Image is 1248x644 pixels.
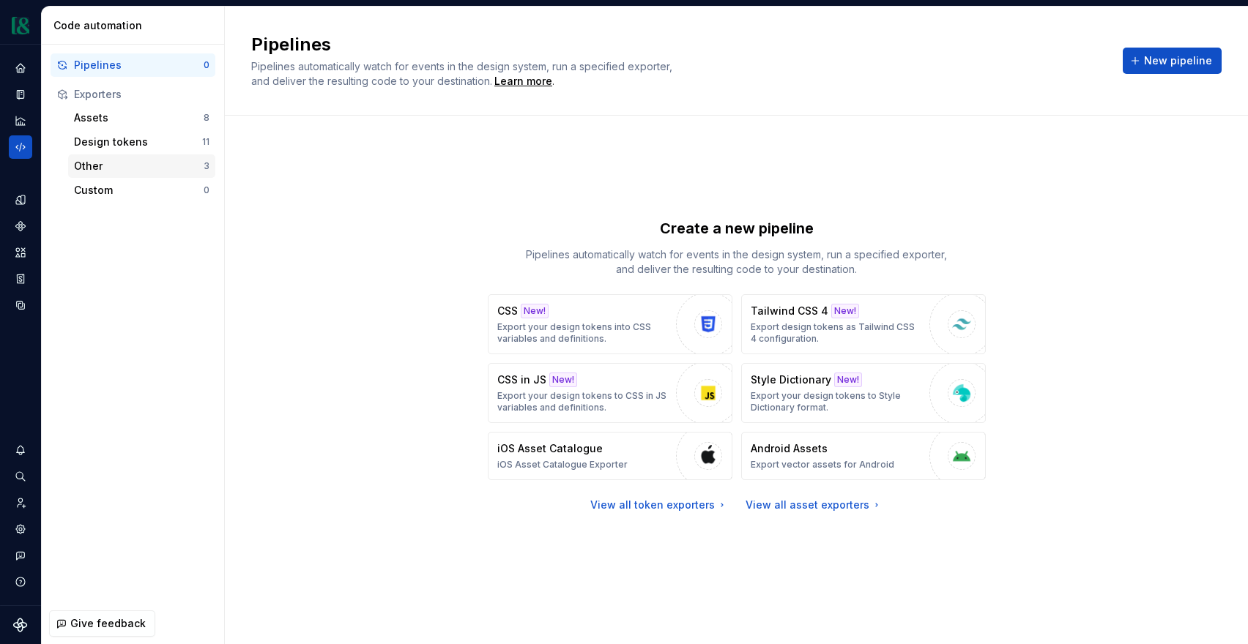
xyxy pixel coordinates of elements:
div: Custom [74,183,204,198]
p: Android Assets [751,441,828,456]
a: Settings [9,517,32,541]
a: Assets [9,241,32,264]
p: Tailwind CSS 4 [751,304,828,318]
a: View all token exporters [590,498,728,512]
p: Export design tokens as Tailwind CSS 4 configuration. [751,321,922,345]
div: 8 [204,112,209,124]
button: CSSNew!Export your design tokens into CSS variables and definitions. [488,294,732,354]
div: Design tokens [74,135,202,149]
a: Design tokens [9,188,32,211]
button: iOS Asset CatalogueiOS Asset Catalogue Exporter [488,432,732,480]
a: Storybook stories [9,267,32,291]
div: 3 [204,160,209,172]
a: Invite team [9,491,32,514]
a: View all asset exporters [746,498,883,512]
button: Design tokens11 [68,130,215,154]
a: Data sources [9,293,32,317]
a: Documentation [9,83,32,106]
div: New! [521,304,549,318]
div: Pipelines [74,58,204,72]
span: Give feedback [70,616,146,631]
p: CSS [497,304,518,318]
button: Custom0 [68,179,215,202]
a: Learn more [494,74,552,89]
span: Pipelines automatically watch for events in the design system, run a specified exporter, and deli... [251,60,675,87]
span: New pipeline [1144,53,1212,68]
button: Contact support [9,544,32,567]
img: 77b064d8-59cc-4dbd-8929-60c45737814c.png [12,17,29,34]
div: New! [834,372,862,387]
p: Create a new pipeline [660,218,814,239]
p: iOS Asset Catalogue [497,441,603,456]
a: Home [9,56,32,80]
button: Search ⌘K [9,465,32,488]
button: Assets8 [68,106,215,130]
div: New! [831,304,859,318]
button: Style DictionaryNew!Export your design tokens to Style Dictionary format. [741,363,986,423]
p: Pipelines automatically watch for events in the design system, run a specified exporter, and deli... [517,247,957,277]
button: Pipelines0 [51,53,215,77]
button: Android AssetsExport vector assets for Android [741,432,986,480]
p: Export your design tokens to Style Dictionary format. [751,390,922,413]
div: Exporters [74,87,209,102]
div: Other [74,159,204,173]
p: Export your design tokens to CSS in JS variables and definitions. [497,390,669,413]
div: 11 [202,136,209,148]
a: Code automation [9,135,32,159]
div: 0 [204,59,209,71]
a: Analytics [9,109,32,132]
span: . [492,76,554,87]
a: Components [9,214,32,238]
button: Give feedback [49,610,155,637]
p: Style Dictionary [751,372,831,387]
button: CSS in JSNew!Export your design tokens to CSS in JS variables and definitions. [488,363,732,423]
p: Export your design tokens into CSS variables and definitions. [497,321,669,345]
div: New! [549,372,577,387]
div: 0 [204,184,209,196]
p: iOS Asset Catalogue Exporter [497,459,628,471]
h2: Pipelines [251,33,1105,56]
p: Export vector assets for Android [751,459,894,471]
button: Other3 [68,154,215,178]
button: Tailwind CSS 4New!Export design tokens as Tailwind CSS 4 configuration. [741,294,986,354]
div: Assets [74,111,204,125]
button: Notifications [9,438,32,462]
p: CSS in JS [497,372,546,387]
button: New pipeline [1123,48,1222,74]
svg: Supernova Logo [13,618,28,632]
div: Code automation [53,18,218,33]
